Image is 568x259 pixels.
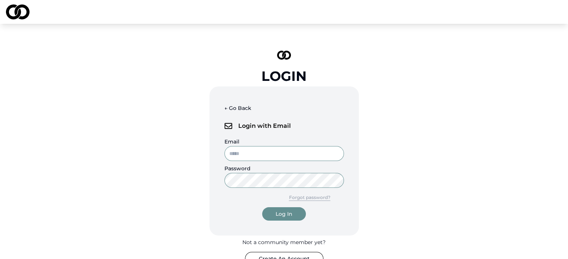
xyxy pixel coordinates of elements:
[261,69,307,83] div: Login
[242,239,326,246] div: Not a community member yet?
[6,4,30,19] img: logo
[276,210,292,218] div: Log In
[224,165,251,172] label: Password
[224,138,239,145] label: Email
[262,207,306,221] button: Log In
[276,191,344,204] button: Forgot password?
[277,51,291,60] img: logo
[224,101,251,115] button: ← Go Back
[224,118,344,134] div: Login with Email
[224,123,232,129] img: logo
